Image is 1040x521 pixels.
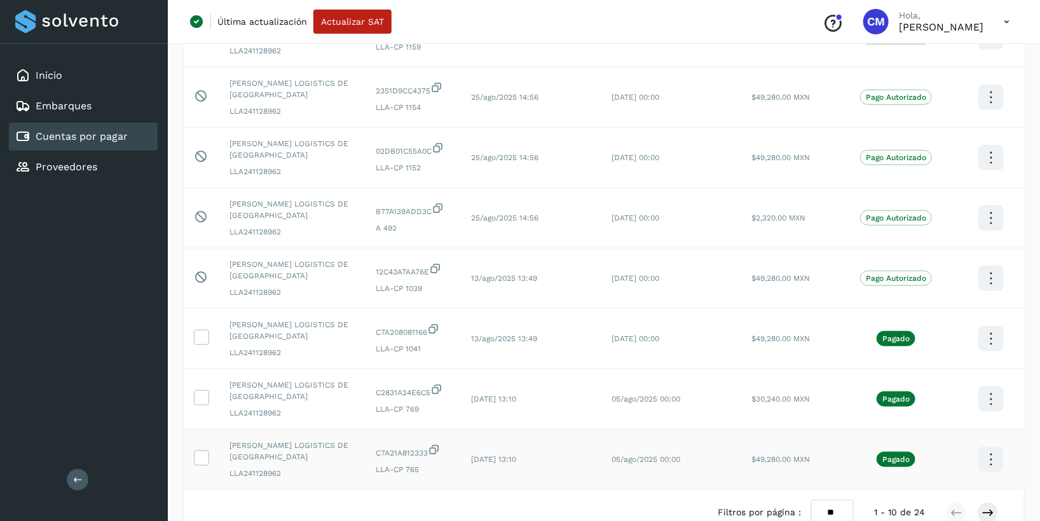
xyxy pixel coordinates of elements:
[751,153,810,162] span: $49,280.00 MXN
[471,93,538,102] span: 25/ago/2025 14:56
[229,105,355,117] span: LLA241128962
[376,383,451,398] span: C2831A24E6C5
[376,41,451,53] span: LLA-CP 1159
[9,62,158,90] div: Inicio
[751,334,810,343] span: $49,280.00 MXN
[612,213,659,222] span: [DATE] 00:00
[612,334,659,343] span: [DATE] 00:00
[376,323,451,338] span: C7A208081166
[751,274,810,283] span: $49,280.00 MXN
[36,100,92,112] a: Embarques
[229,198,355,221] span: [PERSON_NAME] LOGISTICS DE [GEOGRAPHIC_DATA]
[612,455,680,464] span: 05/ago/2025 00:00
[751,395,810,403] span: $30,240.00 MXN
[229,45,355,57] span: LLA241128962
[882,455,910,464] p: Pagado
[36,130,128,142] a: Cuentas por pagar
[229,138,355,161] span: [PERSON_NAME] LOGISTICS DE [GEOGRAPHIC_DATA]
[217,16,307,27] p: Última actualización
[612,395,680,403] span: 05/ago/2025 00:00
[229,319,355,342] span: [PERSON_NAME] LOGISTICS DE [GEOGRAPHIC_DATA]
[376,102,451,113] span: LLA-CP 1154
[882,395,910,403] p: Pagado
[229,440,355,463] span: [PERSON_NAME] LOGISTICS DE [GEOGRAPHIC_DATA]
[229,166,355,177] span: LLA241128962
[376,262,451,278] span: 12C43A7AA76E
[36,161,97,173] a: Proveedores
[229,468,355,479] span: LLA241128962
[376,162,451,173] span: LLA-CP 1152
[471,334,537,343] span: 13/ago/2025 13:49
[866,213,926,222] p: Pago Autorizado
[866,93,926,102] p: Pago Autorizado
[718,506,801,519] span: Filtros por página :
[376,222,451,234] span: A 492
[376,202,451,217] span: B77A139ADD3C
[321,17,384,26] span: Actualizar SAT
[376,81,451,97] span: 2351D9CC4375
[612,153,659,162] span: [DATE] 00:00
[313,10,392,34] button: Actualizar SAT
[471,395,516,403] span: [DATE] 13:10
[229,379,355,402] span: [PERSON_NAME] LOGISTICS DE [GEOGRAPHIC_DATA]
[229,347,355,358] span: LLA241128962
[874,506,925,519] span: 1 - 10 de 24
[376,283,451,294] span: LLA-CP 1039
[471,274,537,283] span: 13/ago/2025 13:49
[9,92,158,120] div: Embarques
[376,142,451,157] span: 02DB01C55A0C
[229,287,355,298] span: LLA241128962
[36,69,62,81] a: Inicio
[471,213,538,222] span: 25/ago/2025 14:56
[751,455,810,464] span: $49,280.00 MXN
[376,403,451,415] span: LLA-CP 769
[612,274,659,283] span: [DATE] 00:00
[9,123,158,151] div: Cuentas por pagar
[899,10,983,21] p: Hola,
[866,274,926,283] p: Pago Autorizado
[229,226,355,238] span: LLA241128962
[376,464,451,475] span: LLA-CP 765
[751,93,810,102] span: $49,280.00 MXN
[882,334,910,343] p: Pagado
[866,153,926,162] p: Pago Autorizado
[899,21,983,33] p: Cynthia Mendoza
[376,343,451,355] span: LLA-CP 1041
[751,213,805,222] span: $2,320.00 MXN
[471,153,538,162] span: 25/ago/2025 14:56
[229,78,355,100] span: [PERSON_NAME] LOGISTICS DE [GEOGRAPHIC_DATA]
[229,259,355,281] span: [PERSON_NAME] LOGISTICS DE [GEOGRAPHIC_DATA]
[612,93,659,102] span: [DATE] 00:00
[471,455,516,464] span: [DATE] 13:10
[376,443,451,459] span: C7A21A812333
[9,153,158,181] div: Proveedores
[229,407,355,419] span: LLA241128962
